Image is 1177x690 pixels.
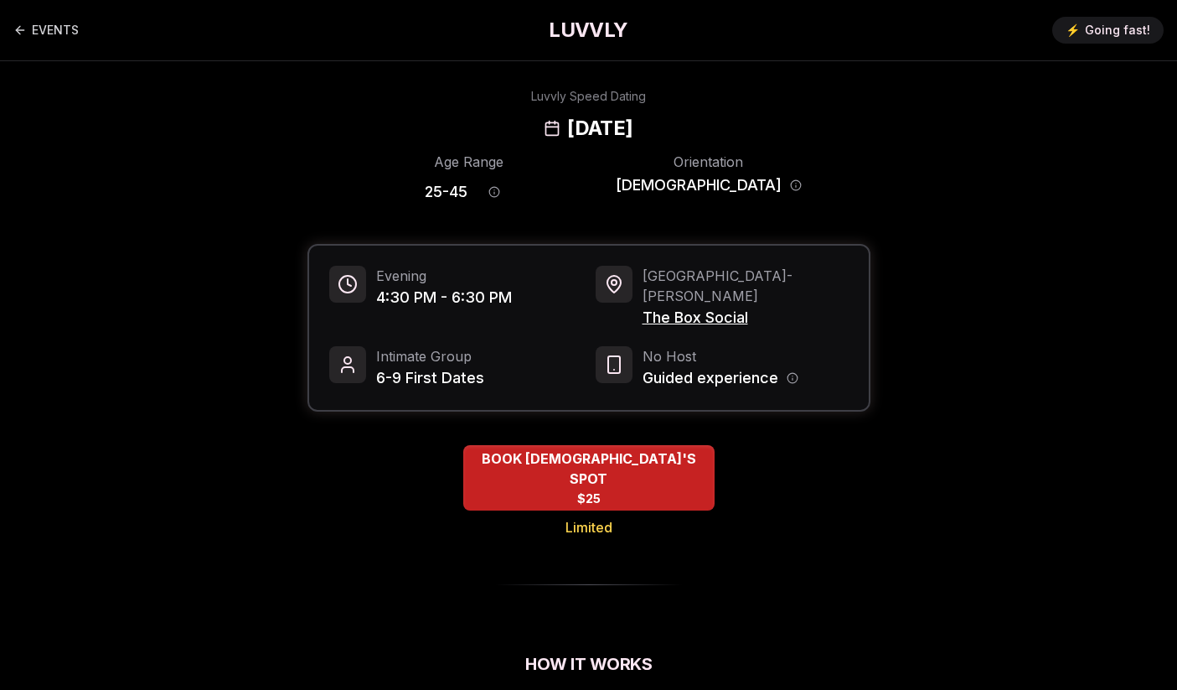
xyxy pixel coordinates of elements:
[643,366,778,390] span: Guided experience
[643,346,798,366] span: No Host
[531,88,646,105] div: Luvvly Speed Dating
[376,346,484,366] span: Intimate Group
[616,174,782,197] span: [DEMOGRAPHIC_DATA]
[577,490,601,507] span: $25
[643,266,849,306] span: [GEOGRAPHIC_DATA] - [PERSON_NAME]
[643,306,849,329] span: The Box Social
[376,266,512,286] span: Evening
[1085,22,1150,39] span: Going fast!
[616,152,802,172] div: Orientation
[376,366,484,390] span: 6-9 First Dates
[567,115,632,142] h2: [DATE]
[376,286,512,309] span: 4:30 PM - 6:30 PM
[376,152,562,172] div: Age Range
[13,13,79,47] a: Back to events
[787,372,798,384] button: Host information
[790,179,802,191] button: Orientation information
[476,174,513,210] button: Age range information
[565,517,612,537] span: Limited
[1066,22,1080,39] span: ⚡️
[463,445,715,511] button: BOOK QUEER MEN'S SPOT - Limited
[425,180,467,204] span: 25 - 45
[307,652,870,676] h2: How It Works
[463,449,715,489] span: BOOK [DEMOGRAPHIC_DATA]'S SPOT
[549,17,627,44] a: LUVVLY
